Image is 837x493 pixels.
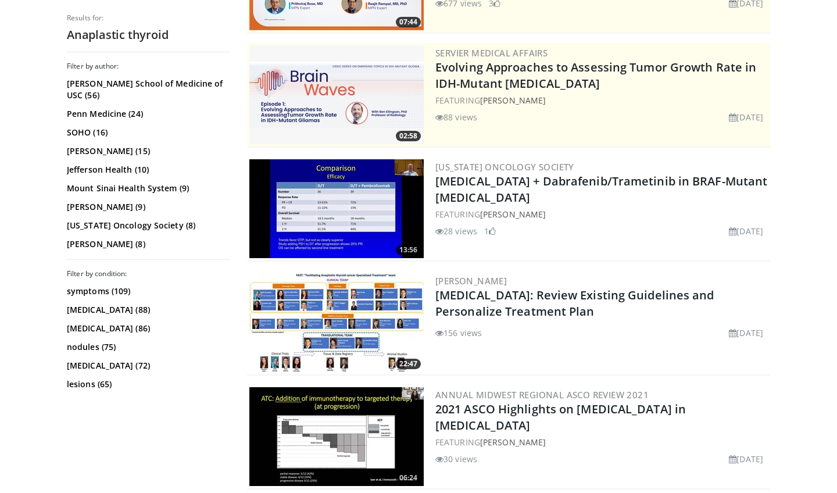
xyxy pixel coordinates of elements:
a: [PERSON_NAME] School of Medicine of USC (56) [67,78,227,101]
a: [MEDICAL_DATA]: Review Existing Guidelines and Personalize Treatment Plan [435,287,714,319]
a: Mount Sinai Health System (9) [67,183,227,194]
a: [PERSON_NAME] [435,275,507,287]
li: [DATE] [729,111,763,123]
li: 1 [484,225,496,237]
li: 28 views [435,225,477,237]
img: ac96c57d-e06d-4717-9298-f980d02d5bc0.300x170_q85_crop-smart_upscale.jpg [249,159,424,258]
li: [DATE] [729,327,763,339]
a: Jefferson Health (10) [67,164,227,176]
a: [MEDICAL_DATA] (86) [67,323,227,334]
a: 06:24 [249,387,424,486]
a: symptoms (109) [67,285,227,297]
div: FEATURING [435,208,768,220]
a: Servier Medical Affairs [435,47,548,59]
a: lesions (65) [67,378,227,390]
li: 156 views [435,327,482,339]
div: FEATURING [435,94,768,106]
a: [PERSON_NAME] (15) [67,145,227,157]
span: 22:47 [396,359,421,369]
a: [US_STATE] Oncology Society (8) [67,220,227,231]
li: 30 views [435,453,477,465]
a: [PERSON_NAME] (8) [67,238,227,250]
a: [PERSON_NAME] [480,209,546,220]
a: [PERSON_NAME] [480,95,546,106]
a: [PERSON_NAME] [480,437,546,448]
a: Evolving Approaches to Assessing Tumor Growth Rate in IDH-Mutant [MEDICAL_DATA] [435,59,756,91]
img: eb845968-fb9d-4ac2-b3fa-e2bbf893b0be.300x170_q85_crop-smart_upscale.jpg [249,273,424,372]
li: [DATE] [729,453,763,465]
h3: Filter by author: [67,62,230,71]
img: 71ea38a8-0c2c-4eee-a979-4d2da77115ac.300x170_q85_crop-smart_upscale.jpg [249,387,424,486]
a: Annual Midwest Regional ASCO Review 2021 [435,389,649,401]
a: 22:47 [249,273,424,372]
a: [MEDICAL_DATA] (72) [67,360,227,371]
li: [DATE] [729,225,763,237]
span: 13:56 [396,245,421,255]
img: 7671a5d8-1a52-4d94-b427-73b79769252e.png.300x170_q85_crop-smart_upscale.jpg [249,45,424,144]
span: 02:58 [396,131,421,141]
a: 2021 ASCO Highlights on [MEDICAL_DATA] in [MEDICAL_DATA] [435,401,686,433]
a: 13:56 [249,159,424,258]
a: [MEDICAL_DATA] (88) [67,304,227,316]
h3: Filter by condition: [67,269,230,278]
span: 07:44 [396,17,421,27]
h2: Anaplastic thyroid [67,27,230,42]
div: FEATURING [435,436,768,448]
a: Penn Medicine (24) [67,108,227,120]
a: [US_STATE] Oncology Society [435,161,574,173]
a: SOHO (16) [67,127,227,138]
a: [MEDICAL_DATA] + Dabrafenib/Trametinib in BRAF-Mutant [MEDICAL_DATA] [435,173,767,205]
p: Results for: [67,13,230,23]
span: 06:24 [396,473,421,483]
a: 02:58 [249,45,424,144]
a: [PERSON_NAME] (9) [67,201,227,213]
li: 88 views [435,111,477,123]
a: nodules (75) [67,341,227,353]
